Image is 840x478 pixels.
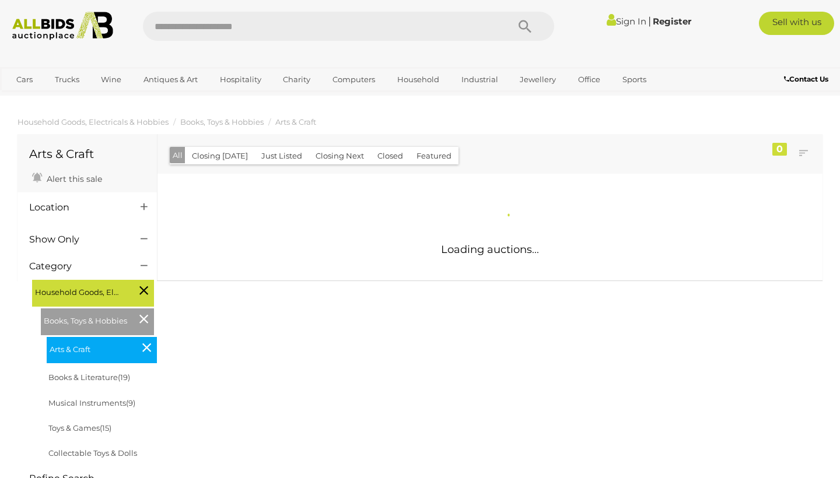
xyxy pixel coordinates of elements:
button: Closed [370,147,410,165]
b: Contact Us [784,75,828,83]
a: [GEOGRAPHIC_DATA] [9,89,107,108]
button: Closing Next [309,147,371,165]
h4: Category [29,261,123,272]
a: Hospitality [212,70,269,89]
div: 0 [772,143,787,156]
a: Sell with us [759,12,834,35]
a: Books, Toys & Hobbies [180,117,264,126]
a: Alert this sale [29,169,105,187]
a: Trucks [47,70,87,89]
img: Allbids.com.au [6,12,120,40]
span: (15) [100,423,111,433]
a: Musical Instruments(9) [48,398,135,407]
button: Just Listed [254,147,309,165]
a: Wine [93,70,129,89]
a: Household [390,70,447,89]
span: Alert this sale [44,174,102,184]
a: Books & Literature(19) [48,372,130,382]
button: Featured [409,147,459,165]
a: Register [653,16,691,27]
a: Household Goods, Electricals & Hobbies [17,117,169,126]
button: Search [496,12,554,41]
a: Contact Us [784,73,831,86]
a: Arts & Craft [275,117,316,126]
a: Antiques & Art [136,70,205,89]
span: Books, Toys & Hobbies [44,311,131,328]
span: (9) [126,398,135,407]
button: All [170,147,185,164]
a: Toys & Games(15) [48,423,111,433]
a: Jewellery [512,70,563,89]
a: Sports [615,70,654,89]
h4: Location [29,202,123,213]
a: Sign In [607,16,646,27]
span: (19) [118,372,130,382]
button: Closing [DATE] [185,147,255,165]
a: Cars [9,70,40,89]
span: | [648,15,651,27]
span: Arts & Craft [50,340,137,356]
a: Computers [325,70,383,89]
h4: Show Only [29,234,123,245]
a: Charity [275,70,318,89]
a: Collectable Toys & Dolls [48,448,137,458]
span: Household Goods, Electricals & Hobbies [35,283,123,299]
a: Office [570,70,608,89]
span: Loading auctions... [441,243,539,256]
a: Industrial [454,70,506,89]
h1: Arts & Craft [29,147,145,160]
